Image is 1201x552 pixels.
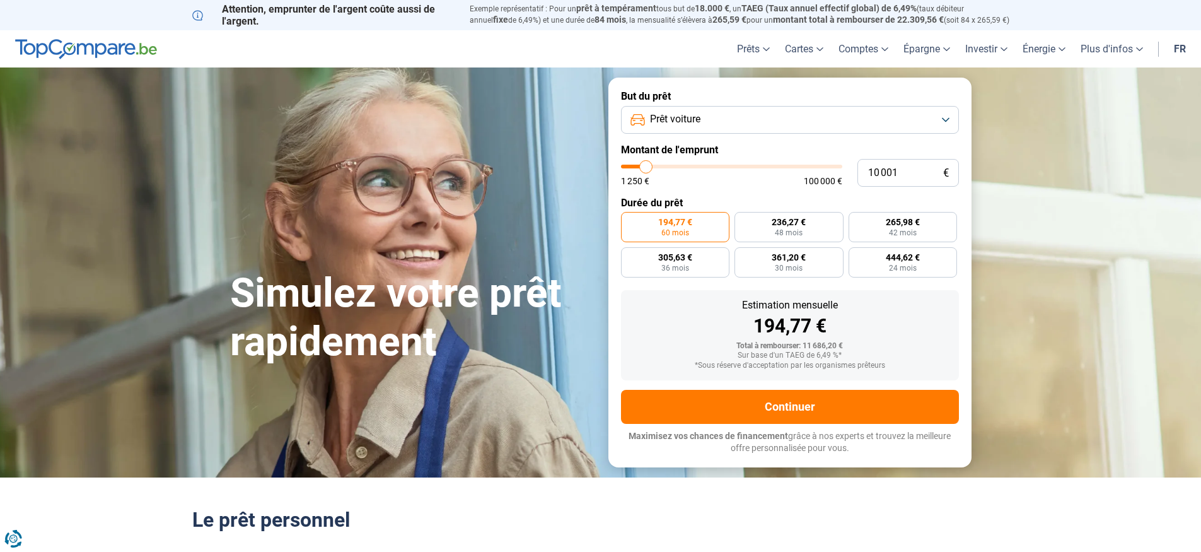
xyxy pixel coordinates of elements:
[621,144,959,156] label: Montant de l'emprunt
[631,300,949,310] div: Estimation mensuelle
[831,30,896,68] a: Comptes
[621,90,959,102] label: But du prêt
[886,218,920,226] span: 265,98 €
[804,177,842,185] span: 100 000 €
[230,269,593,367] h1: Simulez votre prêt rapidement
[661,229,689,237] span: 60 mois
[1015,30,1073,68] a: Énergie
[775,229,803,237] span: 48 mois
[470,3,1009,26] p: Exemple représentatif : Pour un tous but de , un (taux débiteur annuel de 6,49%) et une durée de ...
[712,15,746,25] span: 265,59 €
[658,218,692,226] span: 194,77 €
[621,390,959,424] button: Continuer
[772,253,806,262] span: 361,20 €
[741,3,917,13] span: TAEG (Taux annuel effectif global) de 6,49%
[631,351,949,360] div: Sur base d'un TAEG de 6,49 %*
[576,3,656,13] span: prêt à tempérament
[631,342,949,351] div: Total à rembourser: 11 686,20 €
[658,253,692,262] span: 305,63 €
[773,15,944,25] span: montant total à rembourser de 22.309,56 €
[631,361,949,370] div: *Sous réserve d'acceptation par les organismes prêteurs
[695,3,729,13] span: 18.000 €
[629,431,788,441] span: Maximisez vos chances de financement
[192,3,455,27] p: Attention, emprunter de l'argent coûte aussi de l'argent.
[650,112,700,126] span: Prêt voiture
[896,30,958,68] a: Épargne
[772,218,806,226] span: 236,27 €
[621,177,649,185] span: 1 250 €
[621,430,959,455] p: grâce à nos experts et trouvez la meilleure offre personnalisée pour vous.
[493,15,508,25] span: fixe
[889,264,917,272] span: 24 mois
[775,264,803,272] span: 30 mois
[777,30,831,68] a: Cartes
[1073,30,1151,68] a: Plus d'infos
[661,264,689,272] span: 36 mois
[958,30,1015,68] a: Investir
[729,30,777,68] a: Prêts
[889,229,917,237] span: 42 mois
[886,253,920,262] span: 444,62 €
[15,39,157,59] img: TopCompare
[595,15,626,25] span: 84 mois
[631,317,949,336] div: 194,77 €
[621,197,959,209] label: Durée du prêt
[1166,30,1193,68] a: fr
[192,508,1009,532] h2: Le prêt personnel
[943,168,949,179] span: €
[621,106,959,134] button: Prêt voiture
